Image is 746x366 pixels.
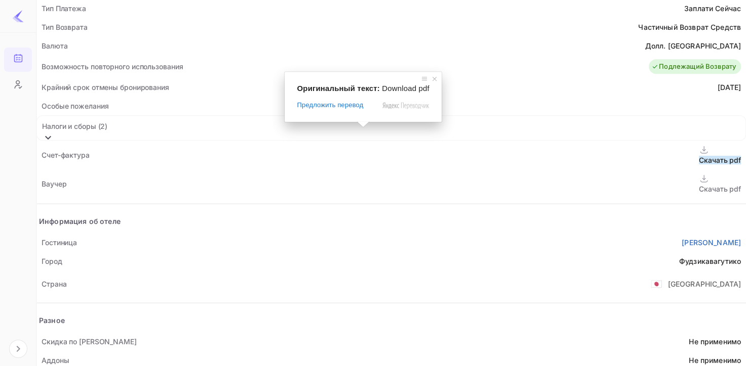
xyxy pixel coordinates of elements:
[645,41,741,50] ya-tr-span: Долл. [GEOGRAPHIC_DATA]
[42,356,69,364] ya-tr-span: Аддоны
[12,10,24,22] img: LiteAPI
[699,184,741,194] div: Скачать pdf
[9,340,27,358] button: Расширьте навигацию
[39,217,121,225] ya-tr-span: Информация об отеле
[682,237,741,248] a: [PERSON_NAME]
[42,337,137,346] ya-tr-span: Скидка по [PERSON_NAME]
[689,355,741,365] div: Не применимо
[42,102,108,110] ya-tr-span: Особые пожелания
[42,122,100,130] ya-tr-span: Налоги и сборы (
[718,82,741,93] div: [DATE]
[105,122,107,130] ya-tr-span: )
[42,179,66,188] ya-tr-span: Ваучер
[684,4,741,13] ya-tr-span: Заплати Сейчас
[39,316,65,325] ya-tr-span: Разное
[679,257,741,265] ya-tr-span: Фудзикавагутико
[659,62,736,72] ya-tr-span: Подлежащий Возврату
[42,62,183,71] ya-tr-span: Возможность повторного использования
[297,101,363,110] span: Предложить перевод
[297,84,379,93] span: Оригинальный текст:
[42,4,86,13] ya-tr-span: Тип Платежа
[42,151,90,159] ya-tr-span: Счет-фактура
[682,238,741,247] ya-tr-span: [PERSON_NAME]
[689,337,741,346] ya-tr-span: Не применимо
[4,72,32,96] a: Клиенты
[651,278,662,289] ya-tr-span: 🇯🇵
[699,156,741,164] ya-tr-span: Скачать pdf
[42,257,62,265] ya-tr-span: Город
[42,23,88,31] ya-tr-span: Тип Возврата
[638,23,741,31] ya-tr-span: Частичный Возврат Средств
[42,280,66,288] ya-tr-span: Страна
[4,48,32,71] a: Бронирования
[651,274,662,293] span: США
[382,84,429,93] span: Download pdf
[42,83,169,91] ya-tr-span: Крайний срок отмены бронирования
[668,280,741,288] ya-tr-span: [GEOGRAPHIC_DATA]
[42,41,67,50] ya-tr-span: Валюта
[100,122,105,130] ya-tr-span: 2
[42,238,77,247] ya-tr-span: Гостиница
[37,116,745,140] div: Налоги и сборы (2)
